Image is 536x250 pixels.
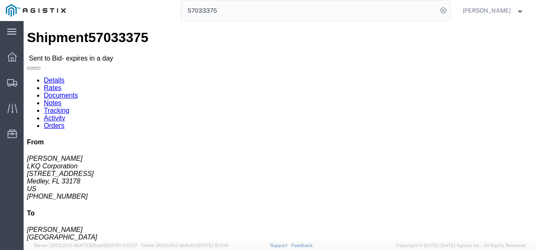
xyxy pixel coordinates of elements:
span: [DATE] 11:13:37 [106,243,137,248]
button: [PERSON_NAME] [462,5,525,16]
input: Search for shipment number, reference number [181,0,437,21]
img: logo [6,4,66,17]
span: Copyright © [DATE]-[DATE] Agistix Inc., All Rights Reserved [396,242,526,249]
span: Client: 2025.20.0-8c6e0cf [141,243,228,248]
a: Feedback [291,243,313,248]
a: Support [270,243,291,248]
iframe: FS Legacy Container [24,21,536,241]
span: Nathan Seeley [463,6,511,15]
span: [DATE] 12:11:14 [198,243,228,248]
span: Server: 2025.20.0-db47332bad5 [34,243,137,248]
